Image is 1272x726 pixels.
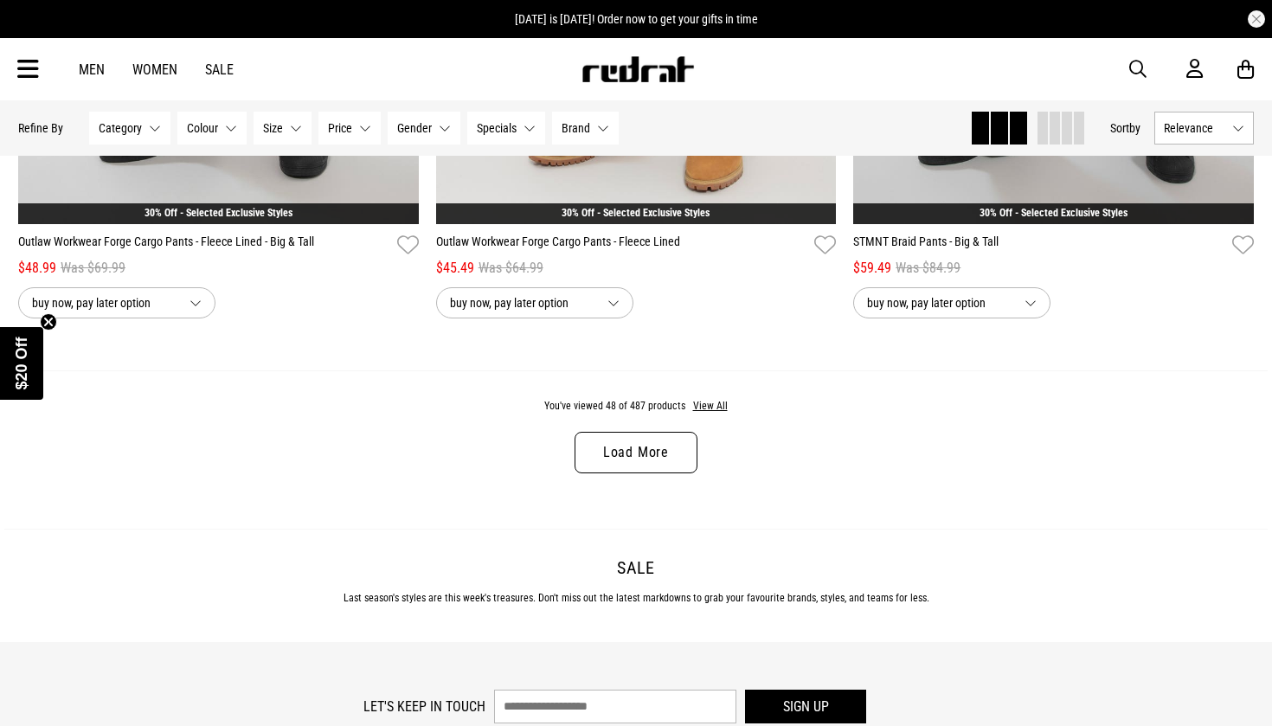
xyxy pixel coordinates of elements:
a: STMNT Braid Pants - Big & Tall [853,233,1225,258]
button: buy now, pay later option [853,287,1050,318]
button: Specials [467,112,545,145]
p: Last season's styles are this week's treasures. Don't miss out the latest markdowns to grab your ... [18,592,1254,604]
button: Price [318,112,381,145]
span: Was $69.99 [61,258,125,279]
span: Price [328,121,352,135]
span: $20 Off [13,337,30,389]
button: Size [254,112,312,145]
a: Men [79,61,105,78]
button: View All [692,399,729,414]
a: 30% Off - Selected Exclusive Styles [980,207,1127,219]
span: Colour [187,121,218,135]
span: Was $64.99 [479,258,543,279]
button: Brand [552,112,619,145]
a: Women [132,61,177,78]
span: Specials [477,121,517,135]
span: Gender [397,121,432,135]
a: 30% Off - Selected Exclusive Styles [145,207,292,219]
span: Was $84.99 [896,258,960,279]
button: Open LiveChat chat widget [14,7,66,59]
span: buy now, pay later option [450,292,594,313]
button: buy now, pay later option [18,287,215,318]
a: Outlaw Workwear Forge Cargo Pants - Fleece Lined - Big & Tall [18,233,390,258]
button: buy now, pay later option [436,287,633,318]
span: Size [263,121,283,135]
span: You've viewed 48 of 487 products [544,400,685,412]
button: Close teaser [40,313,57,331]
h2: Sale [18,557,1254,578]
button: Sign up [745,690,866,723]
a: Sale [205,61,234,78]
span: buy now, pay later option [32,292,176,313]
button: Gender [388,112,460,145]
span: Relevance [1164,121,1225,135]
button: Sortby [1110,118,1140,138]
button: Colour [177,112,247,145]
a: Outlaw Workwear Forge Cargo Pants - Fleece Lined [436,233,808,258]
span: Brand [562,121,590,135]
span: by [1129,121,1140,135]
p: Refine By [18,121,63,135]
span: $45.49 [436,258,474,279]
span: $48.99 [18,258,56,279]
span: buy now, pay later option [867,292,1011,313]
a: 30% Off - Selected Exclusive Styles [562,207,710,219]
span: $59.49 [853,258,891,279]
span: [DATE] is [DATE]! Order now to get your gifts in time [515,12,758,26]
button: Category [89,112,170,145]
label: Let's keep in touch [363,698,485,715]
a: Load More [575,432,697,473]
button: Relevance [1154,112,1254,145]
img: Redrat logo [581,56,695,82]
span: Category [99,121,142,135]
